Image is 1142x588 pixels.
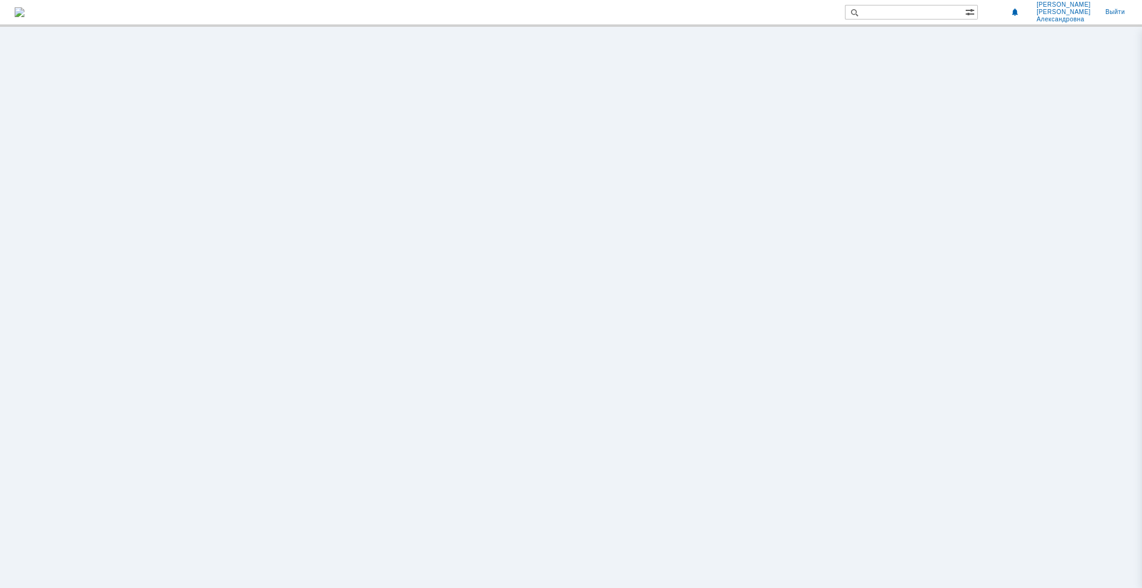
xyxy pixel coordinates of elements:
span: Александровна [1036,16,1091,23]
a: Перейти на домашнюю страницу [15,7,24,17]
span: Расширенный поиск [965,5,977,17]
span: [PERSON_NAME] [1036,9,1091,16]
span: [PERSON_NAME] [1036,1,1091,9]
img: logo [15,7,24,17]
